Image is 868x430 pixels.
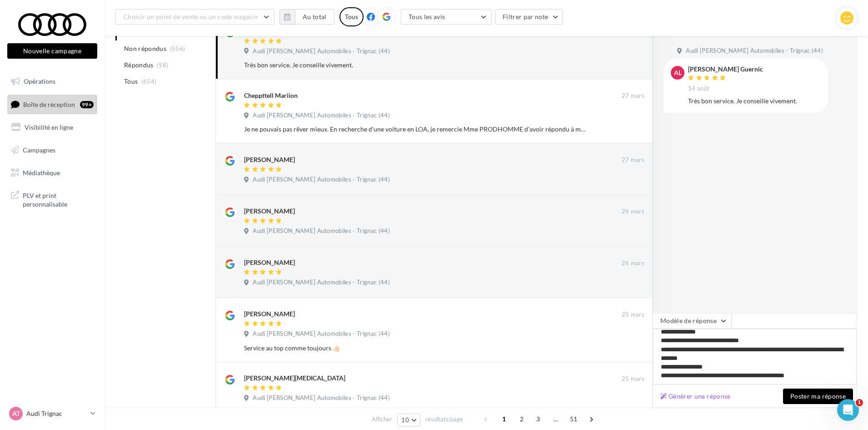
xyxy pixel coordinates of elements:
[622,207,644,216] span: 26 mars
[244,155,295,164] div: [PERSON_NAME]
[244,309,295,319] div: [PERSON_NAME]
[7,405,97,422] a: AT Audi Trignac
[566,412,581,426] span: 51
[622,92,644,100] span: 27 mars
[26,409,87,418] p: Audi Trignac
[674,68,682,77] span: AL
[25,123,73,131] span: Visibilité en ligne
[688,85,709,93] span: 14 août
[397,414,420,426] button: 10
[657,391,734,402] button: Générer une réponse
[622,375,644,383] span: 25 mars
[531,412,545,426] span: 3
[23,146,55,154] span: Campagnes
[5,118,99,137] a: Visibilité en ligne
[141,78,157,85] span: (654)
[401,9,492,25] button: Tous les avis
[622,311,644,319] span: 25 mars
[372,415,392,424] span: Afficher
[279,9,334,25] button: Au total
[688,66,763,72] div: [PERSON_NAME] Guernic
[409,13,445,20] span: Tous les avis
[653,313,732,329] button: Modèle de réponse
[23,168,60,176] span: Médiathèque
[157,61,168,69] span: (98)
[123,13,258,20] span: Choisir un point de vente ou un code magasin
[688,96,821,106] div: Très bon service. Je conseille vivement.
[244,125,585,134] div: Je ne pouvais pas rêver mieux. En recherche d'une voiture en LOA, je remercie Mme PRODHOMME d'avo...
[622,259,644,268] span: 26 mars
[170,45,185,52] span: (556)
[244,91,298,100] div: Cheppttell Mariion
[244,61,585,70] div: Très bon service. Je conseille vivement.
[244,258,295,267] div: [PERSON_NAME]
[253,330,390,338] span: Audi [PERSON_NAME] Automobiles - Trignac (44)
[5,141,99,160] a: Campagnes
[12,409,20,418] span: AT
[295,9,334,25] button: Au total
[686,47,823,55] span: Audi [PERSON_NAME] Automobiles - Trignac (44)
[622,156,644,164] span: 27 mars
[783,389,853,404] button: Poster ma réponse
[23,100,75,108] span: Boîte de réception
[244,344,585,353] div: Service au top comme toujours 👍🏻
[253,227,390,235] span: Audi [PERSON_NAME] Automobiles - Trignac (44)
[124,61,154,70] span: Répondus
[24,77,55,85] span: Opérations
[124,77,138,86] span: Tous
[23,189,94,209] span: PLV et print personnalisable
[425,415,463,424] span: résultats/page
[5,186,99,212] a: PLV et print personnalisable
[253,176,390,184] span: Audi [PERSON_NAME] Automobiles - Trignac (44)
[253,111,390,120] span: Audi [PERSON_NAME] Automobiles - Trignac (44)
[7,43,97,59] button: Nouvelle campagne
[514,412,529,426] span: 2
[5,95,99,114] a: Boîte de réception99+
[401,416,409,424] span: 10
[244,207,295,216] div: [PERSON_NAME]
[495,9,564,25] button: Filtrer par note
[837,399,859,421] iframe: Intercom live chat
[244,374,345,383] div: [PERSON_NAME][MEDICAL_DATA]
[549,412,563,426] span: ...
[115,9,274,25] button: Choisir un point de vente ou un code magasin
[5,72,99,91] a: Opérations
[80,101,94,108] div: 99+
[253,47,390,56] span: Audi [PERSON_NAME] Automobiles - Trignac (44)
[339,7,364,26] div: Tous
[856,399,863,406] span: 1
[5,163,99,182] a: Médiathèque
[253,278,390,287] span: Audi [PERSON_NAME] Automobiles - Trignac (44)
[124,44,166,53] span: Non répondus
[497,412,511,426] span: 1
[253,394,390,402] span: Audi [PERSON_NAME] Automobiles - Trignac (44)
